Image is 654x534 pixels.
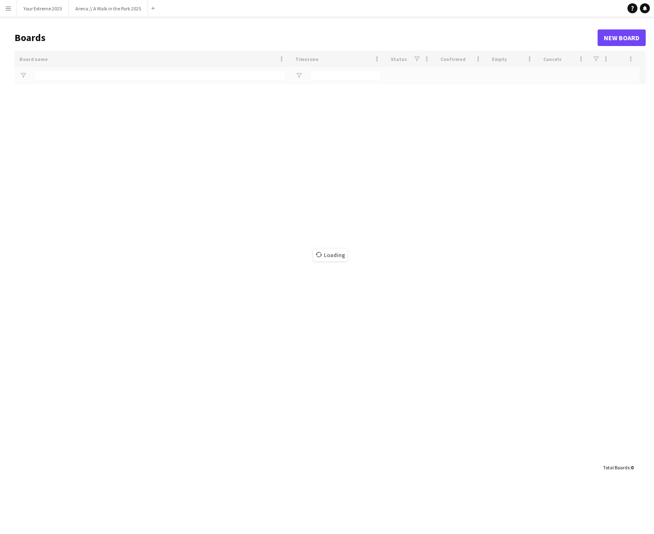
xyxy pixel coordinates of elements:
[15,32,598,44] h1: Boards
[603,459,633,476] div: :
[631,464,633,471] span: 0
[313,249,348,261] span: Loading
[598,29,646,46] a: New Board
[17,0,69,17] button: Your Extreme 2025
[69,0,148,17] button: Arena // A Walk in the Park 2025
[603,464,630,471] span: Total Boards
